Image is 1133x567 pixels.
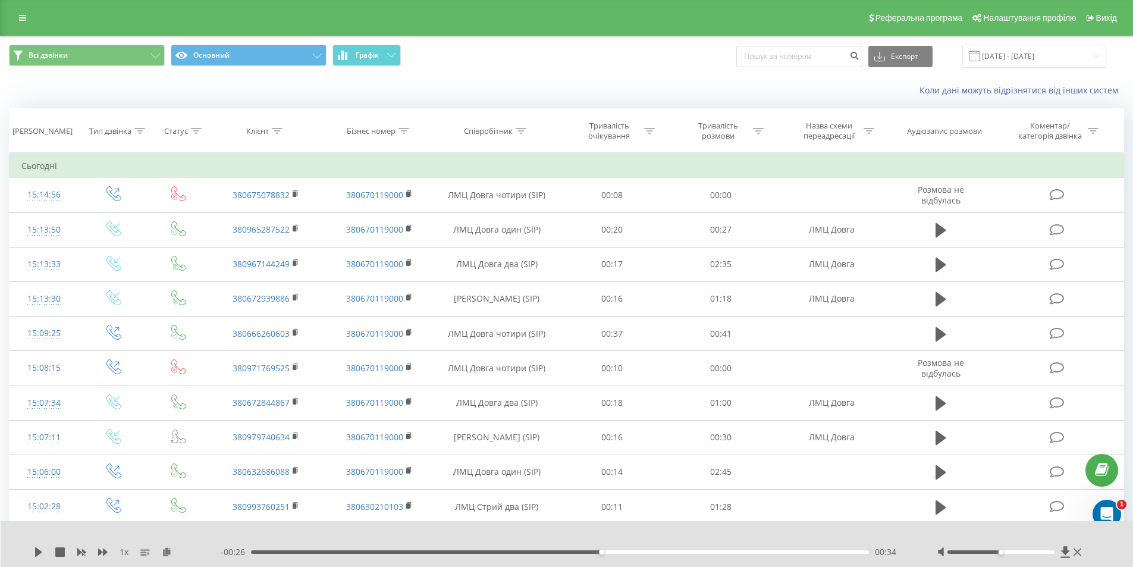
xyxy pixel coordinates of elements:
[918,184,964,206] span: Розмова не відбулась
[120,546,128,558] span: 1 x
[233,501,290,512] a: 380993760251
[347,126,396,136] div: Бізнес номер
[558,351,667,386] td: 00:10
[21,253,67,276] div: 15:13:33
[667,386,776,420] td: 01:00
[667,247,776,281] td: 02:35
[875,13,963,23] span: Реферальна програма
[558,490,667,524] td: 00:11
[918,357,964,379] span: Розмова не відбулась
[21,183,67,206] div: 15:14:56
[436,247,558,281] td: ЛМЦ Довга два (SIP)
[346,258,403,270] a: 380670119000
[21,322,67,345] div: 15:09:25
[599,550,604,555] div: Accessibility label
[436,178,558,212] td: ЛМЦ Довга чотири (SIP)
[346,362,403,374] a: 380670119000
[667,281,776,316] td: 01:18
[667,455,776,489] td: 02:45
[346,189,403,201] a: 380670119000
[1117,500,1126,509] span: 1
[775,281,888,316] td: ЛМЦ Довга
[558,247,667,281] td: 00:17
[12,126,73,136] div: [PERSON_NAME]
[436,386,558,420] td: ЛМЦ Довга два (SIP)
[983,13,1076,23] span: Налаштування профілю
[558,420,667,455] td: 00:16
[10,154,1124,178] td: Сьогодні
[21,356,67,380] div: 15:08:15
[775,386,888,420] td: ЛМЦ Довга
[558,455,667,489] td: 00:14
[578,121,641,141] div: Тривалість очікування
[164,126,188,136] div: Статус
[736,46,862,67] input: Пошук за номером
[233,431,290,443] a: 380979740634
[775,420,888,455] td: ЛМЦ Довга
[436,420,558,455] td: [PERSON_NAME] (SIP)
[346,431,403,443] a: 380670119000
[999,550,1003,555] div: Accessibility label
[667,317,776,351] td: 00:41
[89,126,131,136] div: Тип дзвінка
[436,455,558,489] td: ЛМЦ Довга один (SIP)
[21,461,67,484] div: 15:06:00
[21,391,67,415] div: 15:07:34
[346,328,403,339] a: 380670119000
[21,495,67,518] div: 15:02:28
[233,328,290,339] a: 380666260603
[9,45,165,66] button: Всі дзвінки
[332,45,401,66] button: Графік
[1015,121,1085,141] div: Коментар/категорія дзвінка
[21,218,67,242] div: 15:13:50
[667,212,776,247] td: 00:27
[907,126,982,136] div: Аудіозапис розмови
[346,397,403,408] a: 380670119000
[233,189,290,201] a: 380675078832
[346,293,403,304] a: 380670119000
[1093,500,1121,528] iframe: Intercom live chat
[686,121,750,141] div: Тривалість розмови
[667,178,776,212] td: 00:00
[346,466,403,477] a: 380670119000
[775,212,888,247] td: ЛМЦ Довга
[797,121,861,141] div: Назва схеми переадресації
[21,287,67,311] div: 15:13:30
[233,466,290,477] a: 380632686088
[558,386,667,420] td: 00:18
[233,293,290,304] a: 380672939886
[464,126,513,136] div: Співробітник
[436,490,558,524] td: ЛМЦ Стрий два (SIP)
[21,426,67,449] div: 15:07:11
[346,224,403,235] a: 380670119000
[233,362,290,374] a: 380971769525
[233,397,290,408] a: 380672844867
[436,317,558,351] td: ЛМЦ Довга чотири (SIP)
[171,45,327,66] button: Основний
[221,546,251,558] span: - 00:26
[558,317,667,351] td: 00:37
[436,281,558,316] td: [PERSON_NAME] (SIP)
[233,258,290,270] a: 380967144249
[775,247,888,281] td: ЛМЦ Довга
[667,420,776,455] td: 00:30
[667,490,776,524] td: 01:28
[436,351,558,386] td: ЛМЦ Довга чотири (SIP)
[233,224,290,235] a: 380965287522
[356,51,379,59] span: Графік
[246,126,269,136] div: Клієнт
[1096,13,1117,23] span: Вихід
[558,212,667,247] td: 00:20
[919,84,1124,96] a: Коли дані можуть відрізнятися вiд інших систем
[29,51,68,60] span: Всі дзвінки
[868,46,933,67] button: Експорт
[667,351,776,386] td: 00:00
[436,212,558,247] td: ЛМЦ Довга один (SIP)
[558,281,667,316] td: 00:16
[558,178,667,212] td: 00:08
[346,501,403,512] a: 380630210103
[875,546,896,558] span: 00:34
